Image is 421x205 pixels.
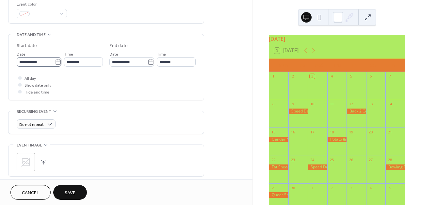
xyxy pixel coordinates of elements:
div: 16 [290,129,295,134]
div: 7 [387,74,392,79]
div: 1 [271,74,276,79]
div: 26 [348,158,353,162]
div: Fat Speed Dating [269,164,288,170]
div: End date [109,43,128,49]
div: 4 [329,74,334,79]
div: Gender Non Conforming Speed Dating [269,137,288,142]
div: 20 [368,129,373,134]
div: 18 [329,129,334,134]
div: 19 [348,129,353,134]
div: 13 [368,102,373,107]
div: 11 [329,102,334,107]
span: Time [157,51,166,58]
div: Back 2 Cool End of Summer Party [347,109,366,114]
div: 21 [387,129,392,134]
div: 27 [368,158,373,162]
div: 9 [290,102,295,107]
div: 12 [348,102,353,107]
div: Speed Dating [308,164,327,170]
div: Wed [310,59,328,72]
div: 3 [348,185,353,190]
div: [DATE] [269,35,405,43]
div: 3 [310,74,315,79]
span: Recurring event [17,108,51,115]
span: Hide end time [24,89,49,96]
span: Save [65,190,75,196]
div: 28 [387,158,392,162]
div: Potato & Cookies Queer Mixer [327,137,347,142]
div: Queer Speed Dating [269,192,288,198]
button: Cancel [10,185,51,200]
div: 14 [387,102,392,107]
div: Sun [382,59,400,72]
div: 22 [271,158,276,162]
div: Fri [346,59,364,72]
span: All day [24,75,36,82]
div: 2 [290,74,295,79]
div: 8 [271,102,276,107]
div: 5 [348,74,353,79]
div: 24 [310,158,315,162]
div: 29 [271,185,276,190]
div: 5 [387,185,392,190]
div: 10 [310,102,315,107]
div: Mon [274,59,292,72]
span: Do not repeat [19,121,44,128]
span: Show date only [24,82,51,89]
div: Speed Dating [288,109,308,114]
div: Tue [292,59,310,72]
div: Event color [17,1,66,8]
span: Time [64,51,73,58]
div: 1 [310,185,315,190]
div: 15 [271,129,276,134]
span: Event image [17,142,42,149]
button: Save [53,185,87,200]
div: 4 [368,185,373,190]
span: Date [109,51,118,58]
div: 23 [290,158,295,162]
div: Start date [17,43,37,49]
div: 30 [290,185,295,190]
span: Date [17,51,25,58]
div: 6 [368,74,373,79]
div: 17 [310,129,315,134]
div: Thu [328,59,346,72]
span: Cancel [22,190,39,196]
div: Sat [364,59,382,72]
div: 2 [329,185,334,190]
div: ; [17,153,35,171]
div: 25 [329,158,334,162]
span: Date and time [17,31,46,38]
div: Bowling For Potato Soup [385,164,405,170]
